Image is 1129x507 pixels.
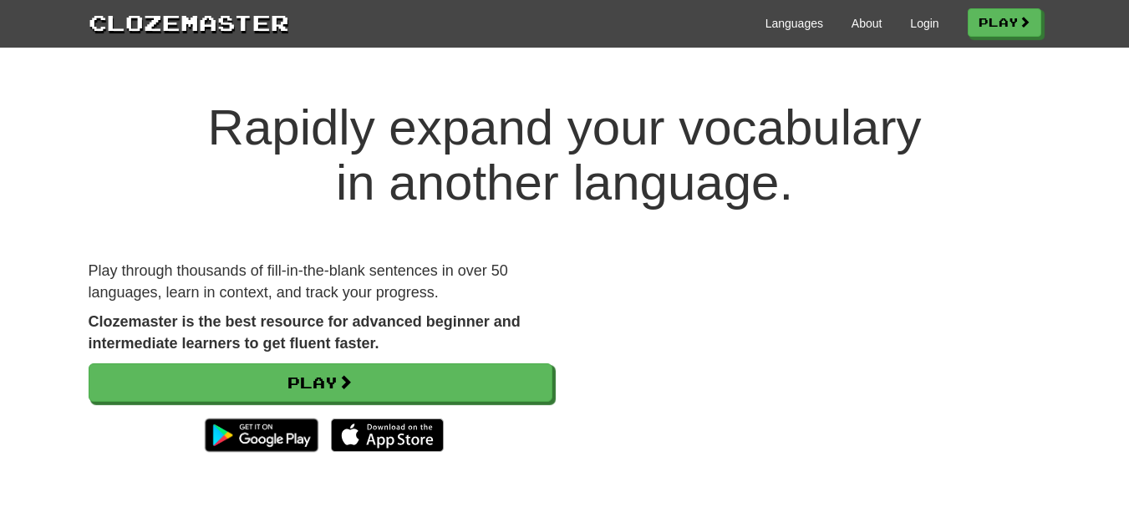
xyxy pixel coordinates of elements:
a: About [852,15,882,32]
a: Play [89,363,552,402]
img: Get it on Google Play [196,410,326,460]
img: Download_on_the_App_Store_Badge_US-UK_135x40-25178aeef6eb6b83b96f5f2d004eda3bffbb37122de64afbaef7... [331,418,444,452]
a: Languages [765,15,823,32]
a: Login [910,15,938,32]
a: Play [968,8,1041,37]
p: Play through thousands of fill-in-the-blank sentences in over 50 languages, learn in context, and... [89,261,552,303]
strong: Clozemaster is the best resource for advanced beginner and intermediate learners to get fluent fa... [89,313,521,352]
a: Clozemaster [89,7,289,38]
